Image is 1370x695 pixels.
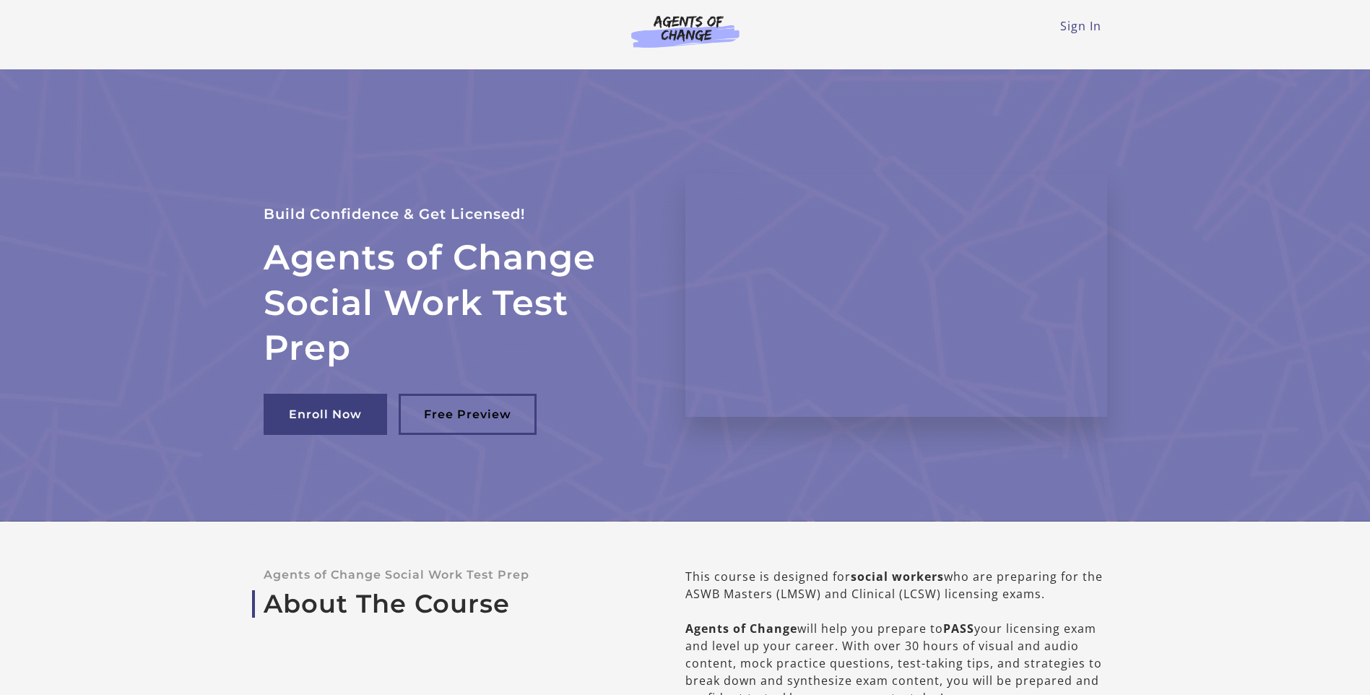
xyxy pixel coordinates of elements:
[1060,18,1101,34] a: Sign In
[616,14,755,48] img: Agents of Change Logo
[399,394,537,435] a: Free Preview
[685,621,797,636] b: Agents of Change
[943,621,974,636] b: PASS
[264,235,651,370] h2: Agents of Change Social Work Test Prep
[264,589,639,619] a: About The Course
[264,568,639,582] p: Agents of Change Social Work Test Prep
[264,394,387,435] a: Enroll Now
[851,569,944,584] b: social workers
[264,202,651,226] p: Build Confidence & Get Licensed!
